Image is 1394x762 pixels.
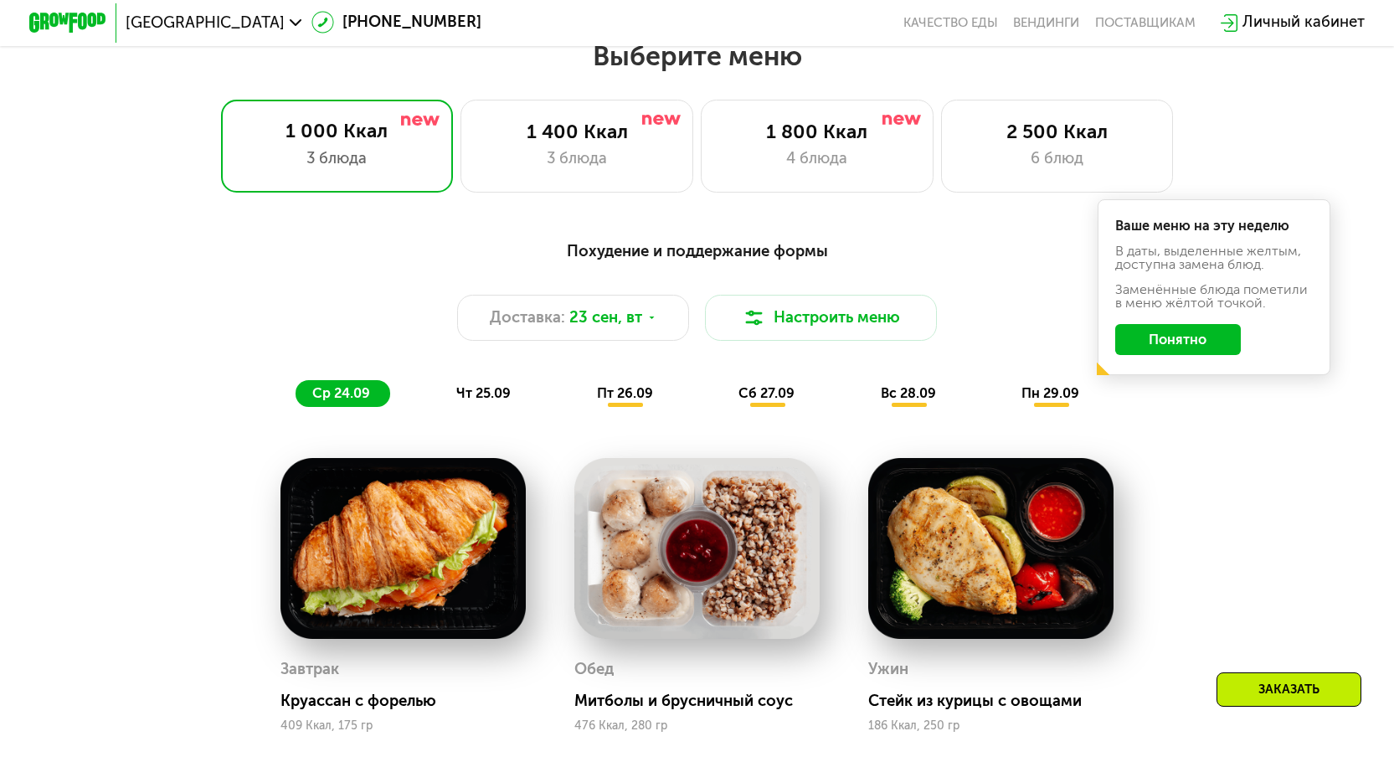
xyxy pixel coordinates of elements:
[1013,15,1079,31] a: Вендинги
[868,719,1114,733] div: 186 Ккал, 250 гр
[1115,219,1313,233] div: Ваше меню на эту неделю
[721,121,913,144] div: 1 800 Ккал
[574,655,614,684] div: Обед
[868,655,908,684] div: Ужин
[881,385,936,401] span: вс 28.09
[721,147,913,171] div: 4 блюда
[903,15,998,31] a: Качество еды
[481,147,673,171] div: 3 блюда
[481,121,673,144] div: 1 400 Ккал
[1095,15,1196,31] div: поставщикам
[597,385,653,401] span: пт 26.09
[126,15,285,31] span: [GEOGRAPHIC_DATA]
[868,692,1129,711] div: Стейк из курицы с овощами
[574,692,835,711] div: Митболы и брусничный соус
[456,385,511,401] span: чт 25.09
[280,655,339,684] div: Завтрак
[961,147,1153,171] div: 6 блюд
[1021,385,1079,401] span: пн 29.09
[62,39,1332,73] h2: Выберите меню
[569,306,642,330] span: 23 сен, вт
[1115,283,1313,310] div: Заменённые блюда пометили в меню жёлтой точкой.
[705,295,938,342] button: Настроить меню
[124,239,1270,264] div: Похудение и поддержание формы
[738,385,795,401] span: сб 27.09
[312,385,370,401] span: ср 24.09
[280,719,526,733] div: 409 Ккал, 175 гр
[1115,245,1313,271] div: В даты, выделенные желтым, доступна замена блюд.
[1217,672,1361,707] div: Заказать
[311,11,481,34] a: [PHONE_NUMBER]
[490,306,565,330] span: Доставка:
[1242,11,1365,34] div: Личный кабинет
[241,120,434,143] div: 1 000 Ккал
[1115,324,1241,355] button: Понятно
[280,692,541,711] div: Круассан с форелью
[574,719,820,733] div: 476 Ккал, 280 гр
[241,147,434,171] div: 3 блюда
[961,121,1153,144] div: 2 500 Ккал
